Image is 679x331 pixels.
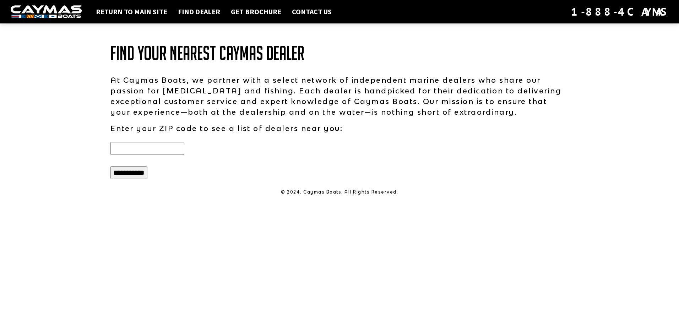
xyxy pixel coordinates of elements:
[227,7,285,16] a: Get Brochure
[110,43,569,64] h1: Find Your Nearest Caymas Dealer
[110,75,569,117] p: At Caymas Boats, we partner with a select network of independent marine dealers who share our pas...
[92,7,171,16] a: Return to main site
[571,4,668,20] div: 1-888-4CAYMAS
[110,189,569,195] p: © 2024. Caymas Boats. All Rights Reserved.
[174,7,224,16] a: Find Dealer
[110,123,569,134] p: Enter your ZIP code to see a list of dealers near you:
[288,7,335,16] a: Contact Us
[11,5,82,18] img: white-logo-c9c8dbefe5ff5ceceb0f0178aa75bf4bb51f6bca0971e226c86eb53dfe498488.png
